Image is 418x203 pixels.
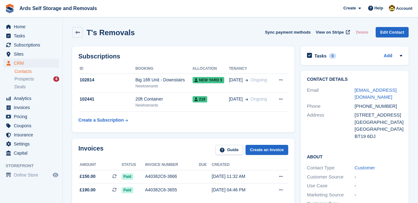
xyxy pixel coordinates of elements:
span: Ongoing [251,96,267,101]
div: 102814 [78,77,135,83]
a: Contacts [14,69,59,74]
h2: Tasks [315,53,327,59]
h2: Subscriptions [78,53,288,60]
div: [STREET_ADDRESS] [355,112,402,119]
span: Insurance [14,130,51,139]
a: Ards Self Storage and Removals [17,3,99,14]
div: Big 16ft Unit - Downstairs [135,77,193,83]
div: [DATE] 04:46 PM [212,187,267,193]
span: View on Stripe [316,29,344,36]
div: [DATE] 11:32 AM [212,173,267,180]
div: 20ft Container [135,96,193,102]
div: A40382C6-3666 [145,173,199,180]
th: ID [78,64,135,74]
span: [DATE] [229,96,243,102]
span: Prospects [14,76,34,82]
a: menu [3,41,59,49]
a: menu [3,103,59,112]
div: - [355,191,402,199]
a: menu [3,31,59,40]
span: Invoices [14,103,51,112]
span: Paid [122,173,133,180]
a: Add [384,52,392,60]
div: Use Case [307,182,355,189]
a: Edit Contact [376,27,409,37]
span: Settings [14,140,51,148]
span: £150.00 [80,173,96,180]
div: Newtownards [135,102,193,108]
img: Mark McFerran [389,5,395,11]
span: Help [374,5,383,11]
th: Booking [135,64,193,74]
a: [EMAIL_ADDRESS][DOMAIN_NAME] [355,87,397,100]
span: Create [343,5,356,11]
h2: Invoices [78,145,103,155]
span: Paid [122,187,133,193]
div: Marketing Source [307,191,355,199]
span: Coupons [14,121,51,130]
div: Contact Type [307,164,355,172]
div: Email [307,87,355,101]
span: Pricing [14,112,51,121]
span: Online Store [14,171,51,179]
a: Guide [215,145,243,155]
div: Customer Source [307,173,355,181]
div: - [355,182,402,189]
a: Prospects 4 [14,76,59,82]
div: Create a Subscription [78,117,124,123]
a: menu [3,94,59,103]
button: Delete [353,27,371,37]
div: [GEOGRAPHIC_DATA] [355,119,402,126]
span: Analytics [14,94,51,103]
th: Status [122,160,145,170]
a: menu [3,149,59,157]
h2: Contact Details [307,77,402,82]
th: Due [199,160,212,170]
span: Storefront [6,163,62,169]
span: CRM [14,59,51,68]
div: BT19 6DJ [355,133,402,140]
h2: About [307,153,402,160]
a: menu [3,140,59,148]
a: menu [3,130,59,139]
th: Created [212,160,267,170]
a: menu [3,112,59,121]
div: Address [307,112,355,140]
a: menu [3,22,59,31]
div: - [355,173,402,181]
span: [DATE] [229,77,243,83]
span: Home [14,22,51,31]
div: [PHONE_NUMBER] [355,103,402,110]
span: Ongoing [251,77,267,82]
span: Subscriptions [14,41,51,49]
div: A40382C6-3655 [145,187,199,193]
a: menu [3,171,59,179]
img: stora-icon-8386f47178a22dfd0bd8f6a31ec36ba5ce8667c1dd55bd0f319d3a0aa187defe.svg [5,4,14,13]
div: 0 [329,53,336,59]
span: £190.00 [80,187,96,193]
th: Invoice number [145,160,199,170]
div: Phone [307,103,355,110]
a: View on Stripe [313,27,351,37]
div: 4 [53,76,59,82]
button: Sync payment methods [265,27,311,37]
a: menu [3,59,59,68]
a: menu [3,121,59,130]
span: Tasks [14,31,51,40]
th: Tenancy [229,64,273,74]
div: Newtownards [135,83,193,89]
div: [GEOGRAPHIC_DATA] [355,126,402,133]
span: Account [396,5,412,12]
span: Sites [14,50,51,58]
span: 218 [193,96,207,102]
a: Preview store [52,171,59,179]
span: New yard 5 [193,77,224,83]
span: Deals [14,84,26,90]
span: Capital [14,149,51,157]
th: Allocation [193,64,229,74]
th: Amount [78,160,122,170]
a: Deals [14,84,59,90]
div: 102441 [78,96,135,102]
a: Create an Invoice [246,145,288,155]
h2: T's Removals [87,28,135,37]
